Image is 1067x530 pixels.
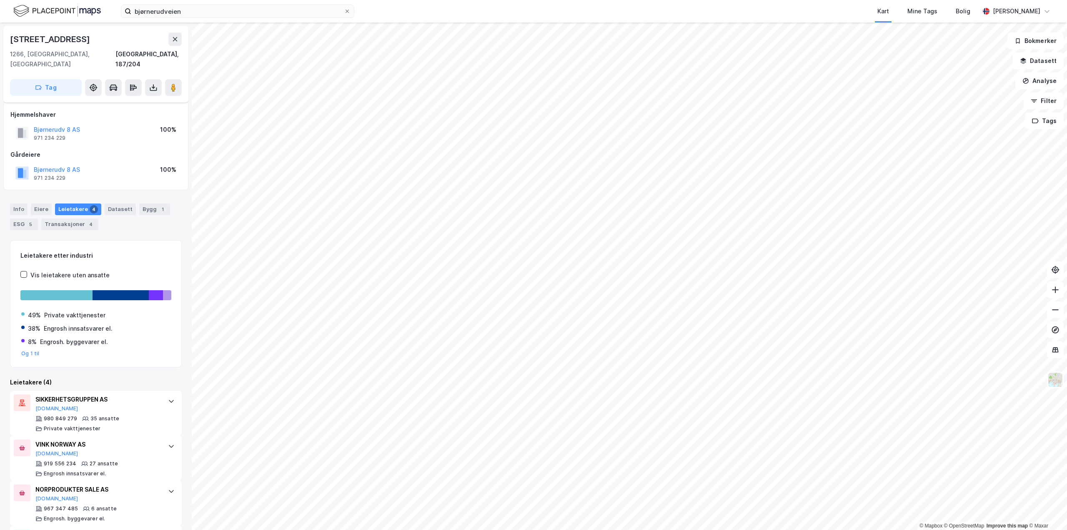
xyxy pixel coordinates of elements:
div: Engrosh. byggevarer el. [44,515,105,522]
div: Kart [877,6,889,16]
div: 980 849 279 [44,415,77,422]
div: Private vakttjenester [44,425,100,432]
div: Bygg [139,203,170,215]
button: Filter [1024,93,1064,109]
div: Kontrollprogram for chat [1025,490,1067,530]
iframe: Chat Widget [1025,490,1067,530]
div: Engrosh innsatsvarer el. [44,324,113,334]
div: Private vakttjenester [44,310,105,320]
div: [STREET_ADDRESS] [10,33,92,46]
div: 27 ansatte [90,460,118,467]
div: 100% [160,165,176,175]
div: 967 347 485 [44,505,78,512]
button: Tag [10,79,82,96]
div: Eiere [31,203,52,215]
div: Hjemmelshaver [10,110,181,120]
button: Og 1 til [21,350,40,357]
button: Datasett [1013,53,1064,69]
button: Tags [1025,113,1064,129]
a: Mapbox [919,523,942,529]
div: Leietakere (4) [10,377,182,387]
div: ESG [10,219,38,230]
div: 919 556 234 [44,460,76,467]
div: Vis leietakere uten ansatte [30,270,110,280]
div: 49% [28,310,41,320]
button: Bokmerker [1007,33,1064,49]
button: Analyse [1015,73,1064,89]
div: 100% [160,125,176,135]
div: Gårdeiere [10,150,181,160]
img: logo.f888ab2527a4732fd821a326f86c7f29.svg [13,4,101,18]
div: Transaksjoner [41,219,98,230]
div: 971 234 229 [34,135,65,141]
div: 38% [28,324,40,334]
div: Info [10,203,28,215]
button: [DOMAIN_NAME] [35,405,78,412]
div: 6 ansatte [91,505,117,512]
button: [DOMAIN_NAME] [35,495,78,502]
a: Improve this map [987,523,1028,529]
div: SIKKERHETSGRUPPEN AS [35,394,160,404]
div: Engrosh innsatsvarer el. [44,470,106,477]
div: 971 234 229 [34,175,65,181]
input: Søk på adresse, matrikkel, gårdeiere, leietakere eller personer [131,5,344,18]
div: VINK NORWAY AS [35,440,160,450]
div: 1 [158,205,167,214]
div: 4 [87,220,95,229]
div: Mine Tags [907,6,937,16]
div: Leietakere [55,203,101,215]
div: Datasett [105,203,136,215]
div: NORPRODUKTER SALE AS [35,485,160,495]
div: 5 [26,220,35,229]
div: Engrosh. byggevarer el. [40,337,108,347]
div: 4 [90,205,98,214]
div: 35 ansatte [90,415,119,422]
img: Z [1047,372,1063,388]
div: Bolig [956,6,970,16]
div: 8% [28,337,37,347]
div: 1266, [GEOGRAPHIC_DATA], [GEOGRAPHIC_DATA] [10,49,115,69]
a: OpenStreetMap [944,523,984,529]
div: [PERSON_NAME] [993,6,1040,16]
div: [GEOGRAPHIC_DATA], 187/204 [115,49,182,69]
div: Leietakere etter industri [20,251,171,261]
button: [DOMAIN_NAME] [35,450,78,457]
